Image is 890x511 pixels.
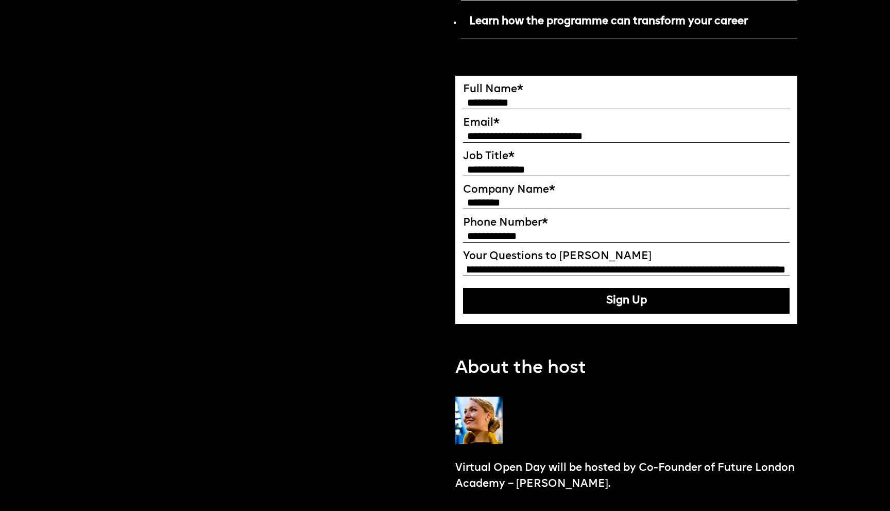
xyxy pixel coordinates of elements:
button: Sign Up [463,288,790,314]
label: Your Questions to [PERSON_NAME] [463,250,790,263]
label: Full Name [463,83,790,96]
label: Email [463,117,790,130]
strong: Learn how the programme can transform your career [469,16,748,27]
p: About the host [455,355,586,382]
label: Job Title [463,150,790,163]
label: Phone Number* [463,217,790,230]
label: Company Name [463,184,790,197]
